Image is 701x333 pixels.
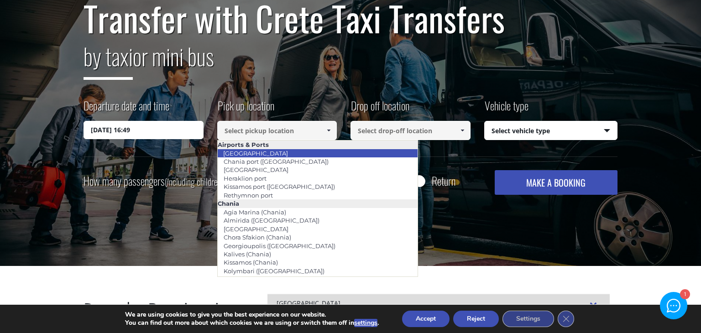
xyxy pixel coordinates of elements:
button: Close GDPR Cookie Banner [558,311,574,327]
button: settings [354,319,377,327]
label: How many passengers ? [84,170,229,193]
div: 1 [680,290,689,300]
span: Select vehicle type [485,121,617,140]
a: Show All Items [455,121,470,140]
button: Reject [453,311,499,327]
span: by taxi [84,39,133,80]
h2: or mini bus [84,37,617,87]
a: Heraklion port [218,172,272,185]
a: Kissamos (Chania) [218,256,284,269]
a: [GEOGRAPHIC_DATA] [218,223,294,235]
input: Select pickup location [217,121,337,140]
label: Departure date and time [84,98,169,121]
button: MAKE A BOOKING [495,170,617,195]
button: Accept [402,311,450,327]
label: Pick up location [217,98,274,121]
a: [GEOGRAPHIC_DATA] [217,147,294,160]
div: [GEOGRAPHIC_DATA] [267,294,610,314]
a: Kalives (Chania) [218,248,277,260]
p: You can find out more about which cookies we are using or switch them off in . [125,319,379,327]
a: Georgioupolis ([GEOGRAPHIC_DATA]) [218,239,341,252]
a: Kissamos port ([GEOGRAPHIC_DATA]) [218,180,341,193]
small: (including children) [165,175,224,188]
a: Chora Sfakion (Chania) [218,231,297,244]
input: Select drop-off location [350,121,471,140]
li: Airports & Ports [218,140,418,149]
li: Chania [218,199,418,208]
label: Drop off location [350,98,409,121]
a: Agia Marina (Chania) [218,206,292,219]
a: Almirida ([GEOGRAPHIC_DATA]) [218,214,325,227]
label: Vehicle type [484,98,528,121]
label: Return [432,175,455,187]
a: Show All Items [321,121,336,140]
a: Chania port ([GEOGRAPHIC_DATA]) [218,155,335,168]
button: Settings [502,311,554,327]
a: Rethymnon port [218,189,279,202]
a: Kolymbari ([GEOGRAPHIC_DATA]) [218,265,330,277]
a: [GEOGRAPHIC_DATA] [218,163,294,176]
p: We are using cookies to give you the best experience on our website. [125,311,379,319]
